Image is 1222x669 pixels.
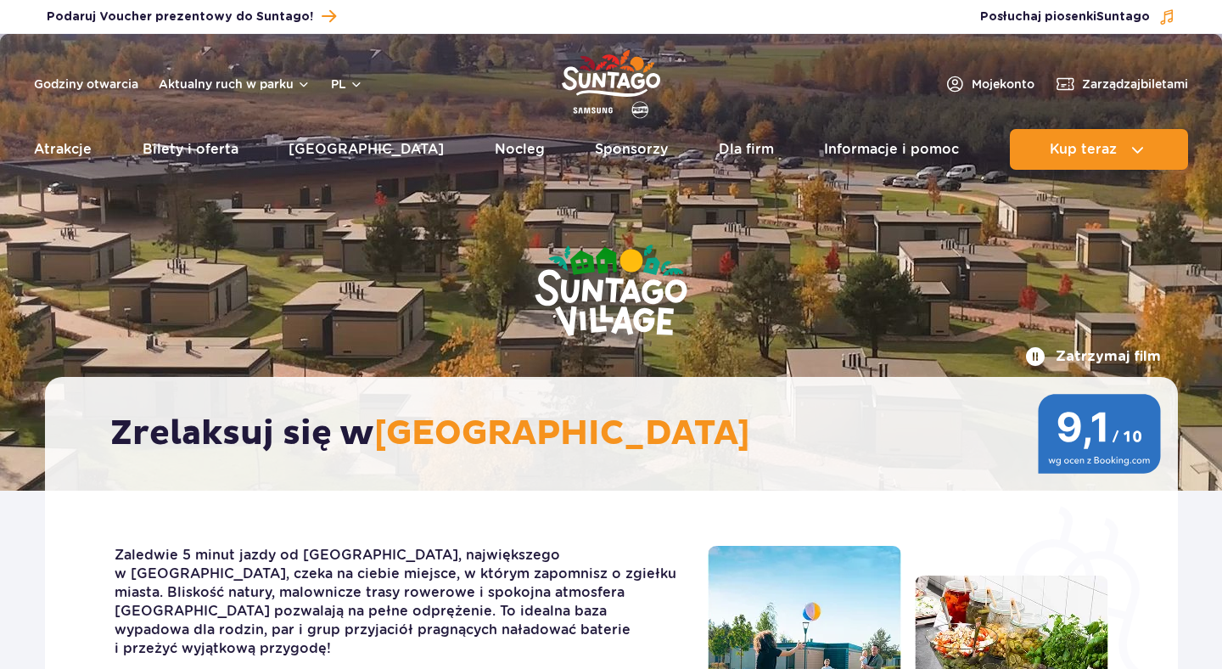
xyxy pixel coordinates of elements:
[110,413,1130,455] h2: Zrelaksuj się w
[1055,74,1188,94] a: Zarządzajbiletami
[972,76,1034,93] span: Moje konto
[289,129,444,170] a: [GEOGRAPHIC_DATA]
[1025,346,1161,367] button: Zatrzymaj film
[34,129,92,170] a: Atrakcje
[467,178,755,406] img: Suntago Village
[980,8,1175,25] button: Posłuchaj piosenkiSuntago
[562,42,660,121] a: Park of Poland
[595,129,668,170] a: Sponsorzy
[47,5,336,28] a: Podaruj Voucher prezentowy do Suntago!
[115,546,682,658] p: Zaledwie 5 minut jazdy od [GEOGRAPHIC_DATA], największego w [GEOGRAPHIC_DATA], czeka na ciebie mi...
[719,129,774,170] a: Dla firm
[1050,142,1117,157] span: Kup teraz
[159,77,311,91] button: Aktualny ruch w parku
[1096,11,1150,23] span: Suntago
[143,129,238,170] a: Bilety i oferta
[980,8,1150,25] span: Posłuchaj piosenki
[331,76,363,93] button: pl
[47,8,313,25] span: Podaruj Voucher prezentowy do Suntago!
[374,413,750,455] span: [GEOGRAPHIC_DATA]
[495,129,545,170] a: Nocleg
[1038,394,1161,474] img: 9,1/10 wg ocen z Booking.com
[1010,129,1188,170] button: Kup teraz
[34,76,138,93] a: Godziny otwarcia
[824,129,959,170] a: Informacje i pomoc
[945,74,1034,94] a: Mojekonto
[1082,76,1188,93] span: Zarządzaj biletami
